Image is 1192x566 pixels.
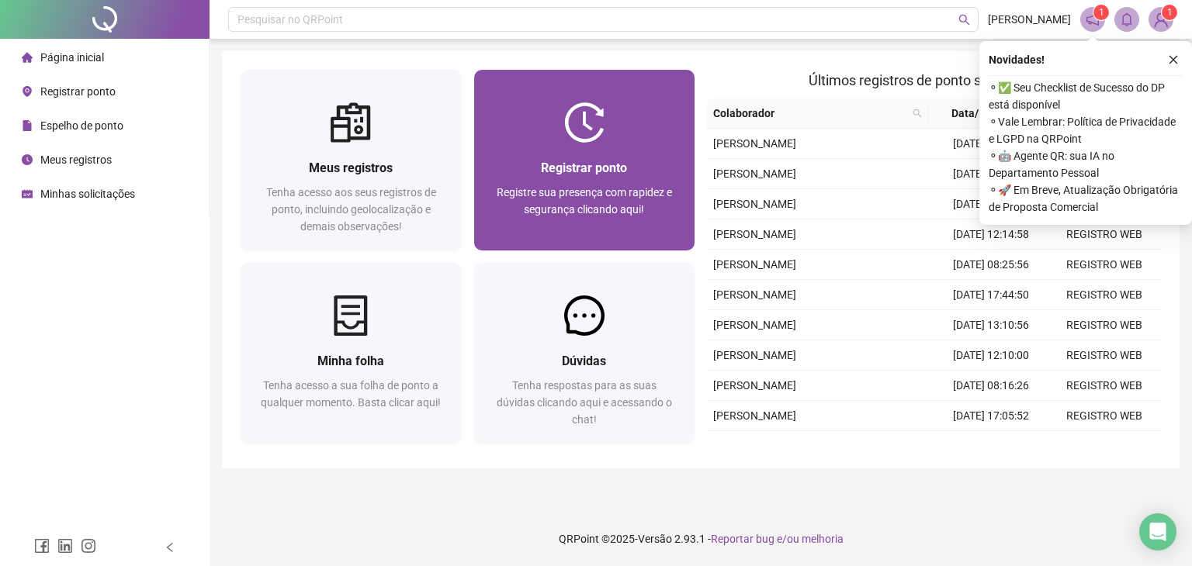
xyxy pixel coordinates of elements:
sup: Atualize o seu contato no menu Meus Dados [1162,5,1177,20]
span: Registre sua presença com rapidez e segurança clicando aqui! [497,186,672,216]
span: file [22,120,33,131]
td: REGISTRO WEB [1048,401,1161,431]
span: ⚬ Vale Lembrar: Política de Privacidade e LGPD na QRPoint [989,113,1183,147]
td: [DATE] 13:32:58 [934,431,1048,461]
span: [PERSON_NAME] [713,167,796,180]
a: Meus registrosTenha acesso aos seus registros de ponto, incluindo geolocalização e demais observa... [241,70,462,250]
span: Minhas solicitações [40,188,135,200]
td: [DATE] 08:16:26 [934,371,1048,401]
span: [PERSON_NAME] [713,319,796,331]
span: [PERSON_NAME] [713,288,796,301]
span: linkedin [57,538,73,554]
span: Registrar ponto [541,160,627,175]
div: Open Intercom Messenger [1139,513,1176,550]
td: REGISTRO WEB [1048,280,1161,310]
span: ⚬ ✅ Seu Checklist de Sucesso do DP está disponível [989,79,1183,113]
span: Tenha acesso aos seus registros de ponto, incluindo geolocalização e demais observações! [266,186,436,233]
span: Tenha acesso a sua folha de ponto a qualquer momento. Basta clicar aqui! [261,379,441,409]
span: Meus registros [309,160,393,175]
span: [PERSON_NAME] [713,258,796,271]
footer: QRPoint © 2025 - 2.93.1 - [210,512,1192,566]
span: Reportar bug e/ou melhoria [711,533,844,545]
span: facebook [34,538,50,554]
span: instagram [81,538,96,554]
span: Dúvidas [562,354,606,368]
td: [DATE] 18:03:14 [934,159,1048,189]
span: close [1168,54,1179,65]
td: REGISTRO WEB [1048,310,1161,340]
td: [DATE] 12:14:58 [934,219,1048,250]
span: [PERSON_NAME] [713,349,796,361]
span: [PERSON_NAME] [713,409,796,422]
th: Data/Hora [928,98,1038,129]
td: [DATE] 13:27:20 [934,189,1048,219]
span: notification [1086,12,1100,26]
span: Tenha respostas para as suas dúvidas clicando aqui e acessando o chat! [497,379,672,426]
span: [PERSON_NAME] [713,379,796,392]
td: [DATE] 12:10:00 [934,340,1048,371]
span: 1 [1099,7,1104,18]
span: environment [22,86,33,97]
td: [DATE] 13:10:56 [934,310,1048,340]
a: DúvidasTenha respostas para as suas dúvidas clicando aqui e acessando o chat! [474,263,695,443]
td: [DATE] 08:10:39 [934,129,1048,159]
span: search [958,14,970,26]
span: schedule [22,188,33,199]
span: Novidades ! [989,51,1045,68]
span: Data/Hora [934,105,1020,122]
span: search [913,109,922,118]
td: [DATE] 08:25:56 [934,250,1048,280]
span: left [165,542,175,553]
td: REGISTRO WEB [1048,431,1161,461]
td: REGISTRO WEB [1048,250,1161,280]
td: [DATE] 17:05:52 [934,401,1048,431]
span: ⚬ 🤖 Agente QR: sua IA no Departamento Pessoal [989,147,1183,181]
td: REGISTRO WEB [1048,340,1161,371]
a: Minha folhaTenha acesso a sua folha de ponto a qualquer momento. Basta clicar aqui! [241,263,462,443]
span: ⚬ 🚀 Em Breve, Atualização Obrigatória de Proposta Comercial [989,181,1183,216]
img: 84054 [1149,8,1173,31]
span: Meus registros [40,154,112,166]
td: [DATE] 17:44:50 [934,280,1048,310]
span: [PERSON_NAME] [713,228,796,240]
span: home [22,52,33,63]
span: 1 [1167,7,1173,18]
a: Registrar pontoRegistre sua presença com rapidez e segurança clicando aqui! [474,70,695,250]
td: REGISTRO WEB [1048,371,1161,401]
sup: 1 [1093,5,1109,20]
span: Página inicial [40,51,104,64]
span: Versão [638,533,672,545]
span: search [910,102,925,125]
span: [PERSON_NAME] [713,198,796,210]
span: Últimos registros de ponto sincronizados [809,72,1059,88]
span: Colaborador [713,105,906,122]
span: Minha folha [317,354,384,368]
td: REGISTRO WEB [1048,219,1161,250]
span: [PERSON_NAME] [713,137,796,150]
span: bell [1120,12,1134,26]
span: Registrar ponto [40,85,116,98]
span: clock-circle [22,154,33,165]
span: Espelho de ponto [40,119,123,132]
span: [PERSON_NAME] [988,11,1071,28]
